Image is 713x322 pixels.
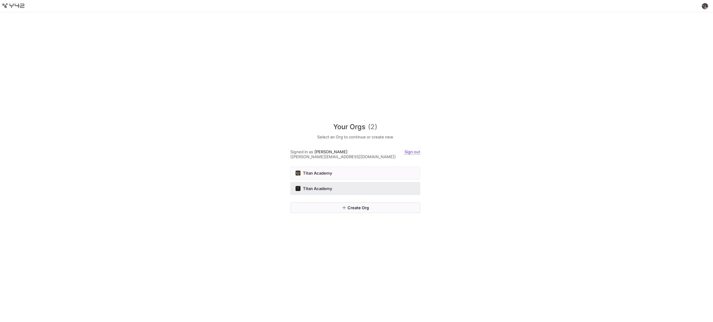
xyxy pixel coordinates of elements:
a: Sign out [404,149,420,155]
span: ([PERSON_NAME][EMAIL_ADDRESS][DOMAIN_NAME]) [290,154,396,159]
span: Titan Academy [303,171,332,176]
span: [PERSON_NAME] [314,149,348,154]
span: Create Org [348,205,369,210]
button: https://storage.googleapis.com/y42-prod-data-exchange/images/nbgeHAnBknxnxByMAgJO3ByacO37guFErZQ8... [290,167,420,180]
span: Titan Academy [303,186,332,191]
img: https://storage.googleapis.com/y42-prod-data-exchange/images/M4PIZmlr0LOyhR8acEy9Mp195vnbki1rrADR... [296,186,300,191]
h5: Select an Org to continue or create new [290,134,420,139]
img: https://storage.googleapis.com/y42-prod-data-exchange/images/nbgeHAnBknxnxByMAgJO3ByacO37guFErZQ8... [296,171,300,176]
span: (2) [368,122,377,132]
span: Your Orgs [333,122,365,132]
button: https://lh3.googleusercontent.com/a/AEdFTp5zC-foZFgAndG80ezPFSJoLY2tP00FMcRVqbPJ=s96-c [701,2,709,10]
button: Create Org [290,202,420,213]
button: https://storage.googleapis.com/y42-prod-data-exchange/images/M4PIZmlr0LOyhR8acEy9Mp195vnbki1rrADR... [290,182,420,195]
span: Signed in as [290,149,313,154]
